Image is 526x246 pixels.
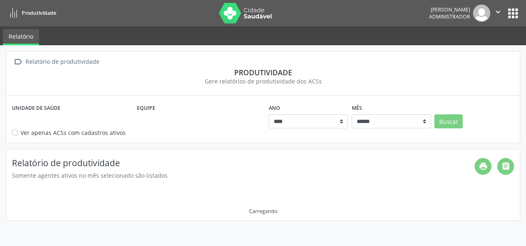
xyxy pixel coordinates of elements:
[429,6,470,13] div: [PERSON_NAME]
[429,13,470,20] span: Administrador
[490,5,506,22] button: 
[269,102,280,114] label: Ano
[473,5,490,22] img: img
[506,6,520,21] button: apps
[12,102,60,114] label: Unidade de saúde
[352,102,362,114] label: Mês
[22,9,56,16] span: Produtividade
[137,102,155,114] label: Equipe
[21,128,126,137] label: Ver apenas ACSs com cadastros ativos
[24,56,101,68] div: Relatório de produtividade
[12,56,24,68] i: 
[12,171,475,180] div: Somente agentes ativos no mês selecionado são listados
[12,68,514,77] div: Produtividade
[494,7,503,16] i: 
[12,77,514,86] div: Gere relatórios de produtividade dos ACSs
[3,29,39,45] a: Relatório
[249,208,277,215] div: Carregando
[6,6,56,20] a: Produtividade
[434,114,463,128] button: Buscar
[12,56,101,68] a:  Relatório de produtividade
[12,158,475,168] h4: Relatório de produtividade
